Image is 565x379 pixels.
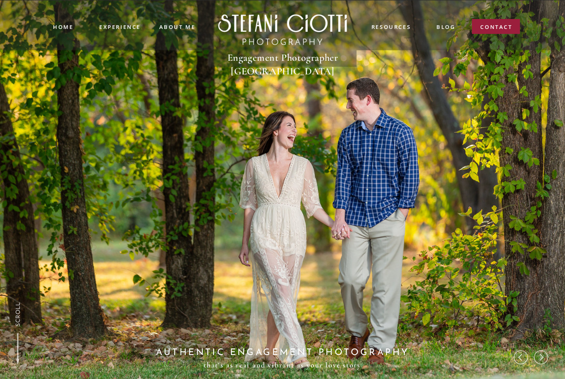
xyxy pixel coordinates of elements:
p: that's as real and vibrant as your love story [196,358,369,371]
a: ABOUT me [159,23,196,30]
a: Home [53,23,73,31]
a: contact [480,23,512,35]
a: resources [371,23,412,32]
h2: AUTHENTIC ENGAGEMENT PHOTOGRAPHY [148,345,417,357]
h1: Engagement Photographer [GEOGRAPHIC_DATA] [209,50,357,65]
a: experience [99,23,140,29]
a: blog [436,23,455,32]
a: SCROLL [13,301,22,326]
